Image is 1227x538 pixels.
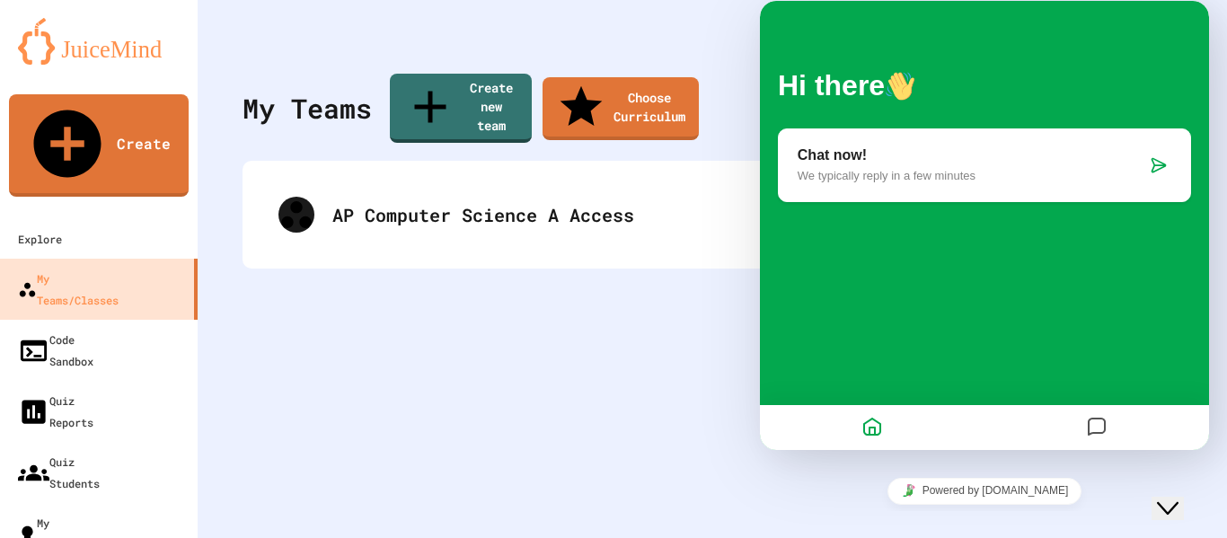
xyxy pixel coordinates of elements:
[260,179,1164,251] div: AP Computer Science A Access
[543,77,699,140] a: Choose Curriculum
[18,228,62,250] div: Explore
[9,94,189,197] a: Create
[1152,466,1209,520] iframe: chat widget
[243,88,372,128] div: My Teams
[18,329,93,372] div: Code Sandbox
[18,268,119,311] div: My Teams/Classes
[390,74,532,143] a: Create new team
[18,390,93,433] div: Quiz Reports
[18,18,180,65] img: logo-orange.svg
[332,201,1146,228] div: AP Computer Science A Access
[18,451,100,494] div: Quiz Students
[760,471,1209,511] iframe: chat widget
[760,1,1209,450] iframe: chat widget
